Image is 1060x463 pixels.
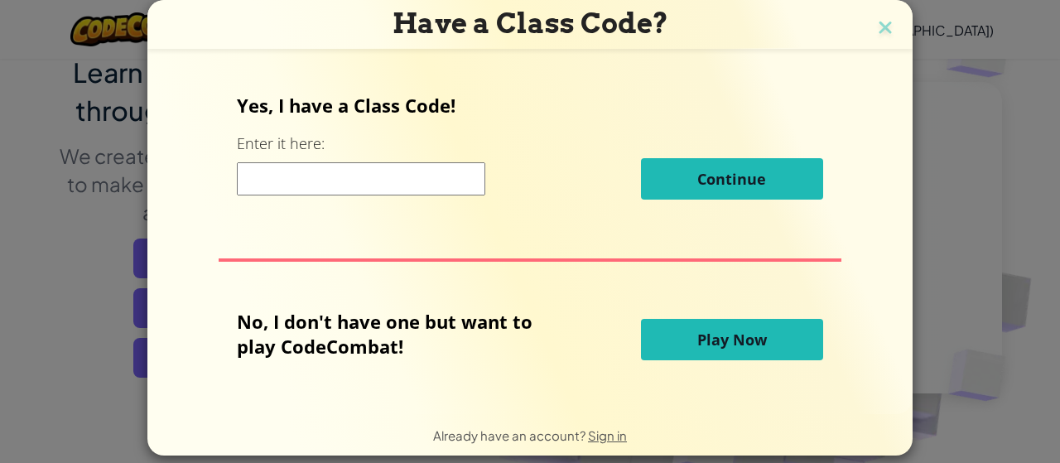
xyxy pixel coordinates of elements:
[433,427,588,443] span: Already have an account?
[697,169,766,189] span: Continue
[393,7,668,40] span: Have a Class Code?
[874,17,896,41] img: close icon
[237,133,325,154] label: Enter it here:
[237,93,822,118] p: Yes, I have a Class Code!
[641,158,823,200] button: Continue
[588,427,627,443] a: Sign in
[237,309,557,359] p: No, I don't have one but want to play CodeCombat!
[641,319,823,360] button: Play Now
[697,330,767,350] span: Play Now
